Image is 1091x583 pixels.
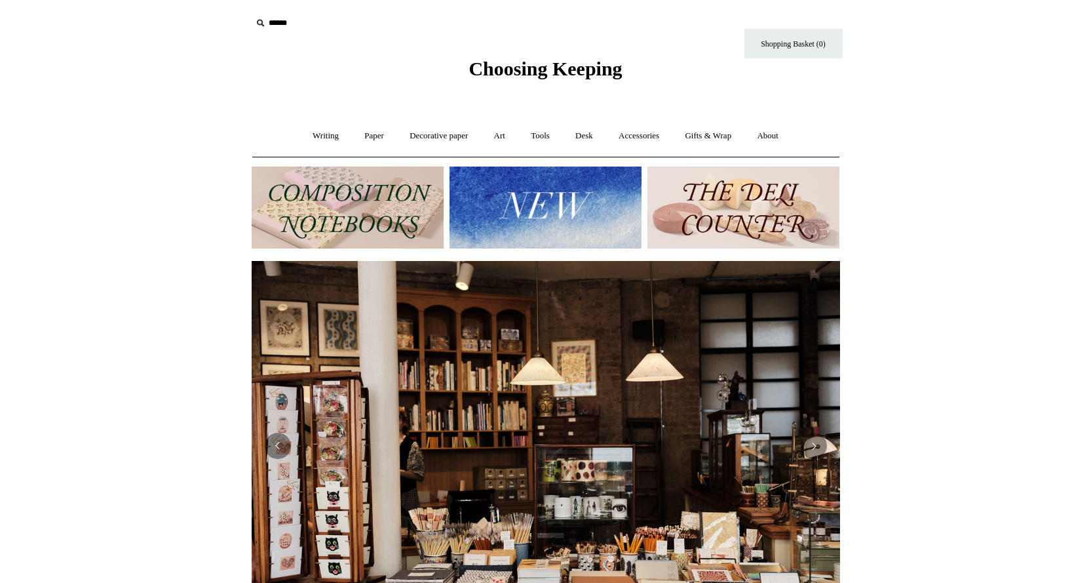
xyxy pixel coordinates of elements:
[450,167,641,249] img: New.jpg__PID:f73bdf93-380a-4a35-bcfe-7823039498e1
[301,119,351,153] a: Writing
[673,119,743,153] a: Gifts & Wrap
[398,119,480,153] a: Decorative paper
[469,68,622,77] a: Choosing Keeping
[519,119,562,153] a: Tools
[482,119,517,153] a: Art
[353,119,396,153] a: Paper
[265,433,291,459] button: Previous
[745,119,790,153] a: About
[469,58,622,79] span: Choosing Keeping
[647,167,839,249] img: The Deli Counter
[564,119,605,153] a: Desk
[252,167,444,249] img: 202302 Composition ledgers.jpg__PID:69722ee6-fa44-49dd-a067-31375e5d54ec
[744,29,843,58] a: Shopping Basket (0)
[607,119,671,153] a: Accessories
[801,433,827,459] button: Next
